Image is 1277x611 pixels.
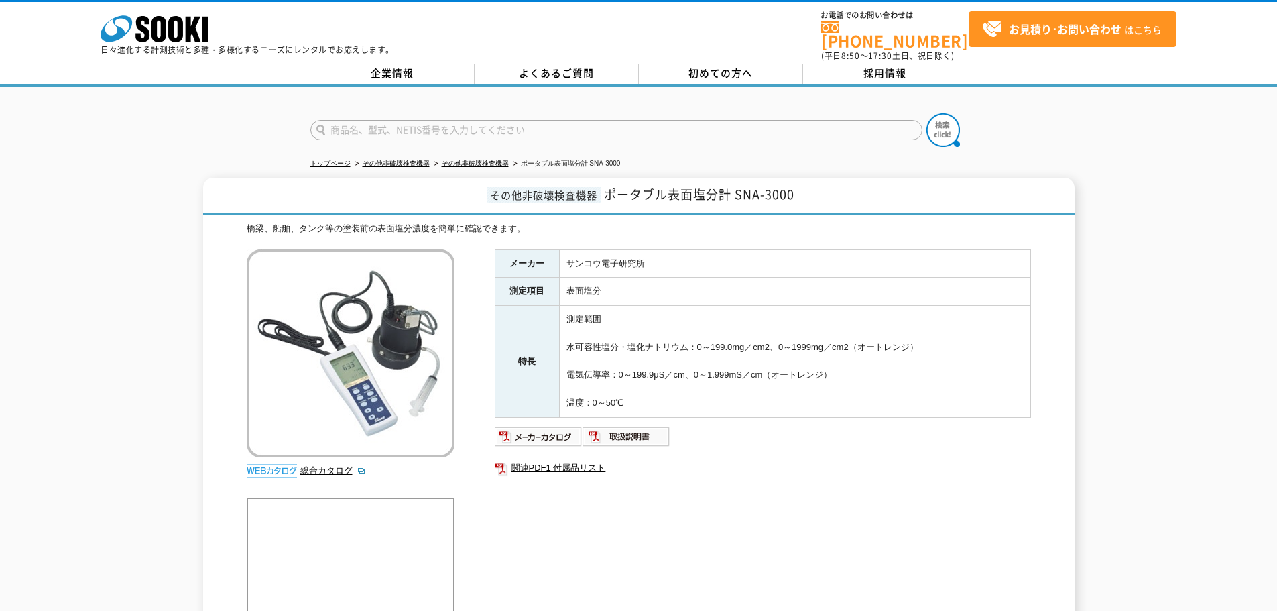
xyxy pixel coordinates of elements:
[247,222,1031,236] div: 橋梁、船舶、タンク等の塗装前の表面塩分濃度を簡単に確認できます。
[310,64,475,84] a: 企業情報
[583,435,670,445] a: 取扱説明書
[495,435,583,445] a: メーカーカタログ
[868,50,892,62] span: 17:30
[495,459,1031,477] a: 関連PDF1 付属品リスト
[247,464,297,478] img: webカタログ
[247,249,454,457] img: ポータブル表面塩分計 SNA-3000
[821,11,969,19] span: お電話でのお問い合わせは
[495,306,559,418] th: 特長
[926,113,960,147] img: btn_search.png
[310,160,351,167] a: トップページ
[1009,21,1121,37] strong: お見積り･お問い合わせ
[821,50,954,62] span: (平日 ～ 土日、祝日除く)
[495,426,583,447] img: メーカーカタログ
[969,11,1176,47] a: お見積り･お問い合わせはこちら
[300,465,366,476] a: 総合カタログ
[639,64,803,84] a: 初めての方へ
[363,160,430,167] a: その他非破壊検査機器
[442,160,509,167] a: その他非破壊検査機器
[475,64,639,84] a: よくあるご質問
[821,21,969,48] a: [PHONE_NUMBER]
[101,46,394,54] p: 日々進化する計測技術と多種・多様化するニーズにレンタルでお応えします。
[604,185,794,203] span: ポータブル表面塩分計 SNA-3000
[495,249,559,278] th: メーカー
[487,187,601,203] span: その他非破壊検査機器
[511,157,621,171] li: ポータブル表面塩分計 SNA-3000
[583,426,670,447] img: 取扱説明書
[495,278,559,306] th: 測定項目
[688,66,753,80] span: 初めての方へ
[803,64,967,84] a: 採用情報
[559,306,1030,418] td: 測定範囲 水可容性塩分・塩化ナトリウム：0～199.0mg／cm2、0～1999mg／cm2（オートレンジ） 電気伝導率：0～199.9μS／cm、0～1.999mS／cm（オートレンジ） 温度...
[559,249,1030,278] td: サンコウ電子研究所
[982,19,1162,40] span: はこちら
[559,278,1030,306] td: 表面塩分
[310,120,922,140] input: 商品名、型式、NETIS番号を入力してください
[841,50,860,62] span: 8:50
